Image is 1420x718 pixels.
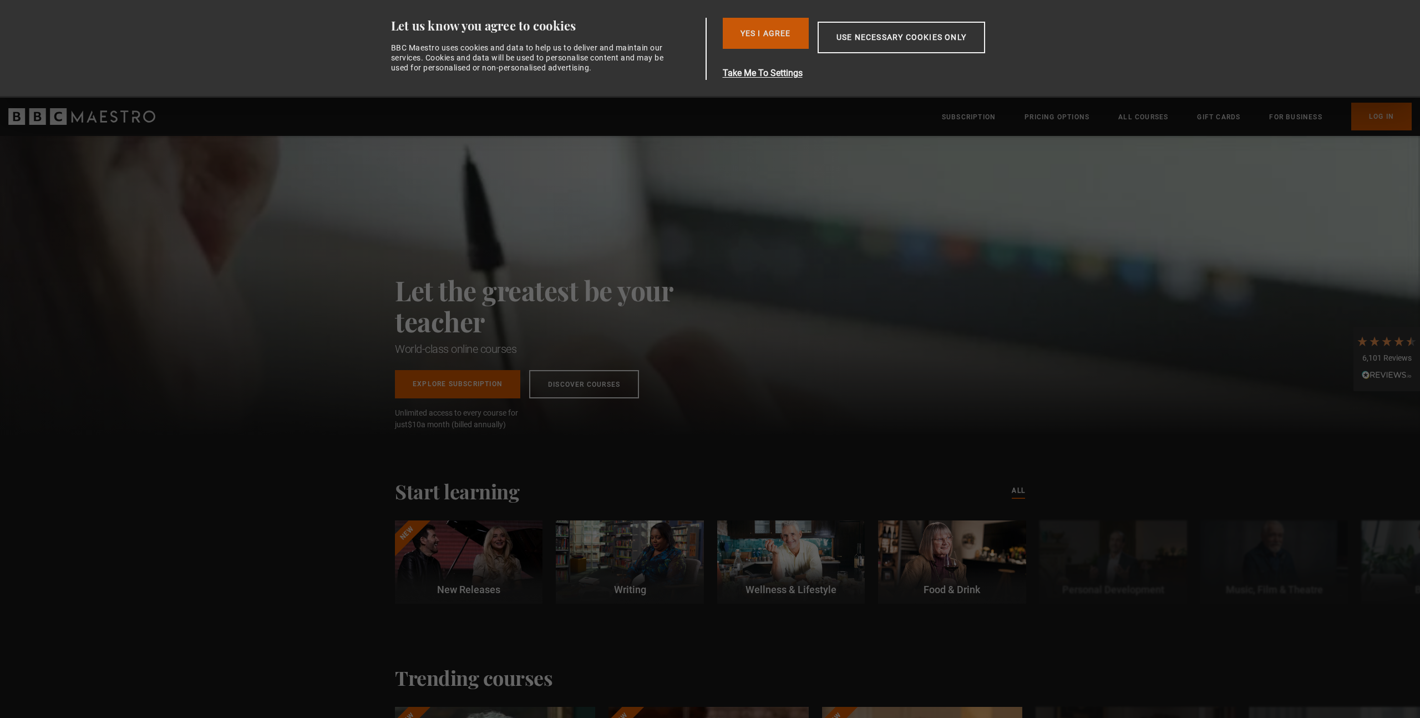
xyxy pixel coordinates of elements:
[391,18,702,34] div: Let us know you agree to cookies
[395,370,520,398] a: Explore Subscription
[529,370,639,398] a: Discover Courses
[717,582,865,597] p: Wellness & Lifestyle
[391,43,671,73] div: BBC Maestro uses cookies and data to help us to deliver and maintain our services. Cookies and da...
[878,520,1026,604] a: Food & Drink
[395,666,552,689] h2: Trending courses
[1356,335,1417,347] div: 4.7 Stars
[1039,520,1187,604] a: Personal Development
[723,67,1038,80] button: Take Me To Settings
[1362,371,1412,378] img: REVIEWS.io
[395,407,545,431] span: Unlimited access to every course for just a month (billed annually)
[1356,370,1417,383] div: Read All Reviews
[1025,112,1089,123] a: Pricing Options
[1012,485,1025,497] a: All
[723,18,809,49] button: Yes I Agree
[1269,112,1322,123] a: For business
[395,582,542,597] p: New Releases
[1200,520,1348,604] a: Music, Film & Theatre
[395,479,519,503] h2: Start learning
[818,22,985,53] button: Use necessary cookies only
[878,582,1026,597] p: Food & Drink
[1118,112,1168,123] a: All Courses
[1200,582,1348,597] p: Music, Film & Theatre
[942,103,1412,130] nav: Primary
[408,420,421,429] span: $10
[1039,582,1187,597] p: Personal Development
[942,112,996,123] a: Subscription
[1353,327,1420,391] div: 6,101 ReviewsRead All Reviews
[395,341,722,357] h1: World-class online courses
[395,520,542,604] a: New New Releases
[1197,112,1240,123] a: Gift Cards
[556,520,703,604] a: Writing
[1351,103,1412,130] a: Log In
[8,108,155,125] svg: BBC Maestro
[395,275,722,337] h2: Let the greatest be your teacher
[717,520,865,604] a: Wellness & Lifestyle
[556,582,703,597] p: Writing
[1356,353,1417,364] div: 6,101 Reviews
